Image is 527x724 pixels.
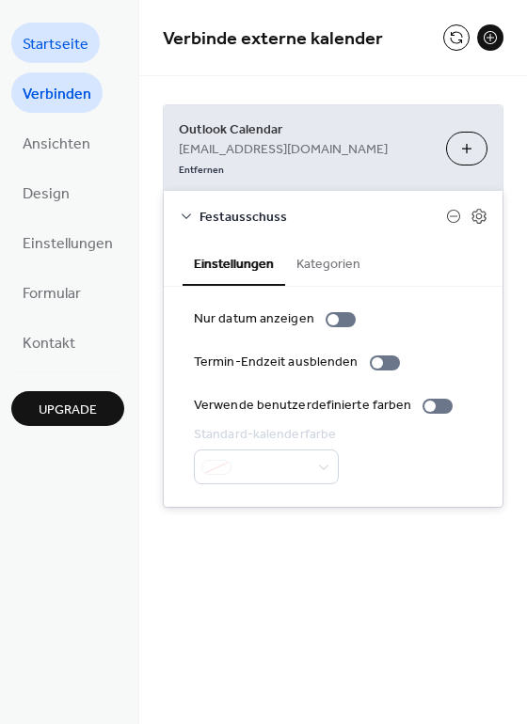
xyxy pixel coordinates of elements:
a: Kontakt [11,322,87,362]
span: Formular [23,279,81,308]
span: Einstellungen [23,229,113,259]
span: Entfernen [179,164,224,177]
div: Verwende benutzerdefinierte farben [194,396,411,416]
span: Festausschuss [200,208,446,228]
span: Ansichten [23,130,90,159]
span: Upgrade [39,401,97,420]
span: Startseite [23,30,88,59]
a: Startseite [11,23,100,63]
span: Verbinden [23,80,91,109]
span: Kontakt [23,329,75,358]
a: Formular [11,272,92,312]
span: [EMAIL_ADDRESS][DOMAIN_NAME] [179,140,388,160]
a: Verbinden [11,72,103,113]
button: Kategorien [285,241,372,284]
span: Design [23,180,70,209]
div: Nur datum anzeigen [194,309,314,329]
div: Termin-Endzeit ausblenden [194,353,359,372]
button: Upgrade [11,391,124,426]
span: Verbinde externe kalender [163,21,383,57]
a: Design [11,172,81,212]
span: Outlook Calendar [179,120,431,140]
a: Ansichten [11,122,102,163]
button: Einstellungen [183,241,285,286]
div: Standard-kalenderfarbe [194,425,336,445]
a: Einstellungen [11,222,124,262]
